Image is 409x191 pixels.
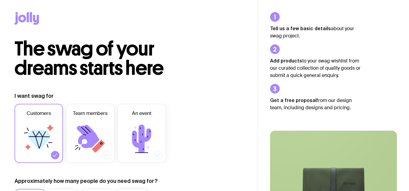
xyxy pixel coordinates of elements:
label: I want swag for [15,92,54,100]
p: from our design team, including designs and pricing. [270,97,361,111]
strong: Tell us a few basic details [270,26,331,31]
p: about your swag project. [270,25,361,40]
p: to your swag wishlist from our curated collection of quality goods or submit a quick general enqu... [270,57,361,79]
span: Customers [27,110,51,117]
span: The swag of your dreams starts here [15,37,164,80]
span: An event [132,110,151,117]
strong: Get a free proposal [270,97,317,103]
strong: Add products [270,58,302,63]
label: Approximately how many people do you need swag for? [15,177,158,185]
span: Team members [73,110,107,117]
